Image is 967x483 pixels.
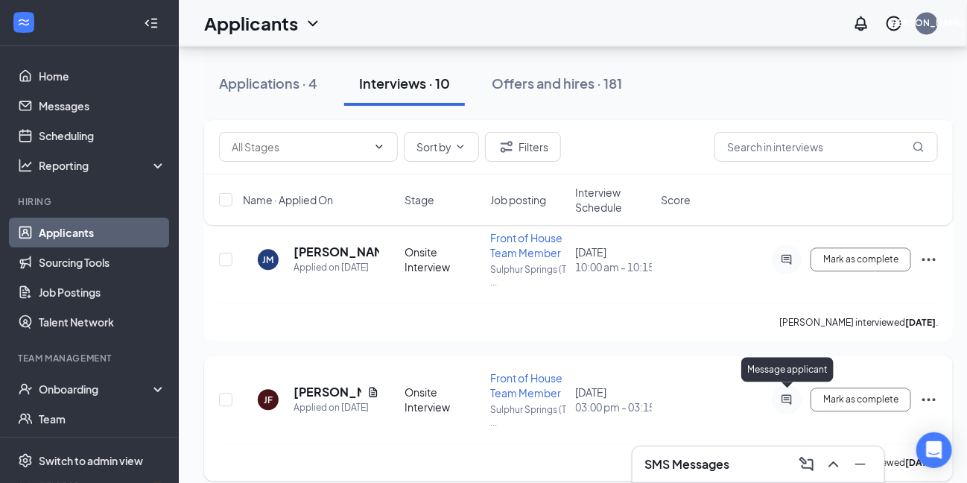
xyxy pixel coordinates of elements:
[913,141,925,153] svg: MagnifyingGlass
[294,260,379,275] div: Applied on [DATE]
[779,316,938,329] p: [PERSON_NAME] interviewed .
[576,244,653,274] div: [DATE]
[404,132,479,162] button: Sort byChevronDown
[825,455,843,473] svg: ChevronUp
[811,388,911,411] button: Mark as complete
[490,231,562,259] span: Front of House Team Member
[576,400,653,414] span: 03:00 pm - 03:15 pm
[485,132,561,162] button: Filter Filters
[304,14,322,32] svg: ChevronDown
[264,394,273,406] div: JF
[18,195,163,208] div: Hiring
[18,453,33,468] svg: Settings
[795,452,819,476] button: ComposeMessage
[811,247,911,271] button: Mark as complete
[920,391,938,408] svg: Ellipses
[263,253,274,266] div: JM
[920,250,938,268] svg: Ellipses
[823,254,898,265] span: Mark as complete
[490,371,562,400] span: Front of House Team Member
[885,14,903,32] svg: QuestionInfo
[18,352,163,364] div: Team Management
[39,434,166,464] a: Documents
[405,192,434,207] span: Stage
[16,15,31,30] svg: WorkstreamLogo
[889,16,966,29] div: [PERSON_NAME]
[778,253,796,265] svg: ActiveChat
[492,74,622,92] div: Offers and hires · 181
[39,307,166,337] a: Talent Network
[905,457,936,468] b: [DATE]
[822,452,846,476] button: ChevronUp
[416,142,451,152] span: Sort by
[39,218,166,247] a: Applicants
[144,16,159,31] svg: Collapse
[644,456,729,473] h3: SMS Messages
[661,192,691,207] span: Score
[243,192,333,207] span: Name · Applied On
[39,382,153,397] div: Onboarding
[18,158,33,173] svg: Analysis
[39,277,166,307] a: Job Postings
[294,384,361,400] h5: [PERSON_NAME]
[490,192,546,207] span: Job posting
[490,403,567,429] p: Sulphur Springs (T ...
[905,317,936,328] b: [DATE]
[576,259,653,274] span: 10:00 am - 10:15 am
[39,121,166,151] a: Scheduling
[39,404,166,434] a: Team
[852,14,870,32] svg: Notifications
[778,394,796,405] svg: ActiveChat
[232,139,367,155] input: All Stages
[798,455,816,473] svg: ComposeMessage
[916,432,952,468] div: Open Intercom Messenger
[359,74,450,92] div: Interviews · 10
[405,385,481,414] div: Onsite Interview
[367,386,379,398] svg: Document
[849,452,872,476] button: Minimize
[39,61,166,91] a: Home
[405,244,481,274] div: Onsite Interview
[39,91,166,121] a: Messages
[39,453,143,468] div: Switch to admin view
[204,10,298,36] h1: Applicants
[219,74,317,92] div: Applications · 4
[714,132,938,162] input: Search in interviews
[576,185,653,215] span: Interview Schedule
[741,357,834,382] div: Message applicant
[373,141,385,153] svg: ChevronDown
[294,400,379,415] div: Applied on [DATE]
[823,394,898,405] span: Mark as complete
[294,244,379,260] h5: [PERSON_NAME]
[490,263,567,288] p: Sulphur Springs (T ...
[498,138,516,156] svg: Filter
[454,141,466,153] svg: ChevronDown
[39,158,167,173] div: Reporting
[852,455,869,473] svg: Minimize
[39,247,166,277] a: Sourcing Tools
[576,385,653,414] div: [DATE]
[18,382,33,397] svg: UserCheck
